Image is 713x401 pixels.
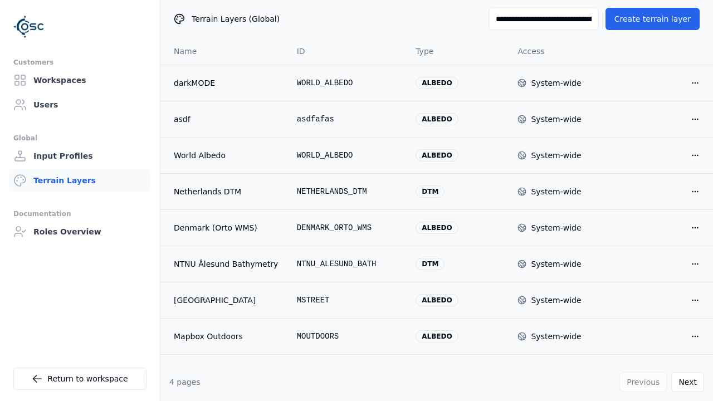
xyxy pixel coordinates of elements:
[531,331,581,342] div: System-wide
[13,11,45,42] img: Logo
[416,77,458,89] div: albedo
[174,114,279,125] a: asdf
[297,150,398,161] div: WORLD_ALBEDO
[531,114,581,125] div: System-wide
[416,113,458,125] div: albedo
[416,185,445,198] div: dtm
[192,13,280,25] span: Terrain Layers (Global)
[174,258,279,270] a: NTNU Ålesund Bathymetry
[297,295,398,306] div: MSTREET
[9,221,151,243] a: Roles Overview
[416,258,445,270] div: dtm
[605,8,700,30] button: Create terrain layer
[13,207,146,221] div: Documentation
[9,145,151,167] a: Input Profiles
[531,150,581,161] div: System-wide
[297,186,398,197] div: NETHERLANDS_DTM
[169,378,201,387] span: 4 pages
[174,331,279,342] a: Mapbox Outdoors
[407,38,509,65] th: Type
[531,295,581,306] div: System-wide
[174,186,279,197] a: Netherlands DTM
[531,222,581,233] div: System-wide
[297,258,398,270] div: NTNU_ALESUND_BATH
[416,149,458,162] div: albedo
[416,330,458,343] div: albedo
[9,69,151,91] a: Workspaces
[174,295,279,306] a: [GEOGRAPHIC_DATA]
[174,222,279,233] a: Denmark (Orto WMS)
[509,38,611,65] th: Access
[13,131,146,145] div: Global
[297,114,398,125] div: asdfafas
[9,94,151,116] a: Users
[531,258,581,270] div: System-wide
[416,294,458,306] div: albedo
[13,56,146,69] div: Customers
[671,372,704,392] button: Next
[297,222,398,233] div: DENMARK_ORTO_WMS
[13,368,146,390] a: Return to workspace
[531,77,581,89] div: System-wide
[416,222,458,234] div: albedo
[174,150,279,161] a: World Albedo
[160,38,288,65] th: Name
[531,186,581,197] div: System-wide
[9,169,151,192] a: Terrain Layers
[297,77,398,89] div: WORLD_ALBEDO
[297,331,398,342] div: MOUTDOORS
[174,77,279,89] a: darkMODE
[288,38,407,65] th: ID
